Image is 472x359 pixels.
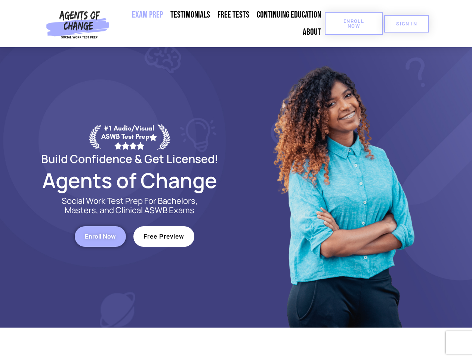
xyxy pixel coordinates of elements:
a: Testimonials [167,6,214,24]
a: Exam Prep [128,6,167,24]
h2: Build Confidence & Get Licensed! [23,153,236,164]
a: Continuing Education [253,6,325,24]
img: Website Image 1 (1) [268,47,417,328]
h2: Agents of Change [23,172,236,189]
span: Enroll Now [337,19,371,28]
div: #1 Audio/Visual ASWB Test Prep [101,124,157,149]
a: About [299,24,325,41]
a: Enroll Now [325,12,383,35]
p: Social Work Test Prep For Bachelors, Masters, and Clinical ASWB Exams [53,196,206,215]
a: Enroll Now [75,226,126,247]
span: Enroll Now [85,233,116,240]
a: SIGN IN [384,15,429,33]
nav: Menu [112,6,325,41]
span: SIGN IN [396,21,417,26]
a: Free Tests [214,6,253,24]
a: Free Preview [133,226,194,247]
span: Free Preview [144,233,184,240]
